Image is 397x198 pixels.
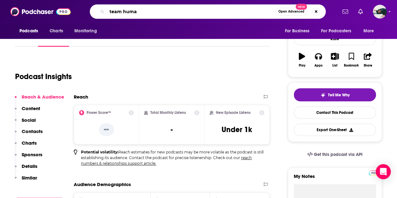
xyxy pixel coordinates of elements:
p: Social [22,117,36,123]
a: About [15,32,29,47]
p: -- [99,123,114,136]
a: Show notifications dropdown [340,6,351,17]
a: Credits [142,32,159,47]
p: Contacts [22,128,43,134]
p: Sponsors [22,152,42,158]
span: Logged in as fsg.publicity [373,5,387,19]
p: Content [22,105,40,111]
button: Bookmark [343,49,359,71]
h2: Audience Demographics [74,181,131,187]
h3: - [171,125,173,134]
button: open menu [317,25,360,37]
button: Similar [15,175,37,186]
button: Contacts [15,128,43,140]
div: List [332,64,337,67]
button: Reach & Audience [15,94,64,105]
a: Charts [46,25,67,37]
span: Tell Me Why [328,93,350,98]
h2: Total Monthly Listens [150,110,186,115]
div: Search podcasts, credits, & more... [90,4,326,19]
a: Contact This Podcast [294,106,376,119]
a: Episodes14 [78,32,107,47]
button: open menu [280,25,317,37]
img: Podchaser Pro [369,170,380,175]
span: Monitoring [74,27,97,35]
a: Similar [186,32,201,47]
div: Apps [314,64,323,67]
button: Charts [15,140,37,152]
a: Reviews [115,32,134,47]
button: open menu [15,25,46,37]
span: Open Advanced [278,10,304,13]
a: Show notifications dropdown [356,6,365,17]
a: Lists [168,32,177,47]
button: Social [15,117,36,129]
div: Open Intercom Messenger [376,164,391,179]
b: Potential volatility: [81,150,118,154]
button: Open AdvancedNew [276,8,307,15]
button: Apps [310,49,326,71]
a: Pro website [369,169,380,175]
h2: Power Score™ [87,110,111,115]
button: Share [360,49,376,71]
span: New [296,4,307,10]
span: Podcasts [19,27,38,35]
h2: Reach [74,94,88,100]
span: Charts [50,27,63,35]
h1: Podcast Insights [15,72,72,81]
a: reach numbers & relationships support article. [81,155,252,166]
p: Reach estimates for new podcasts may be more volatile as the podcast is still establishing its au... [81,149,270,166]
a: InsightsPodchaser Pro [38,32,69,47]
button: Details [15,163,37,175]
button: Content [15,105,40,117]
button: open menu [359,25,382,37]
span: For Business [285,27,309,35]
input: Search podcasts, credits, & more... [107,7,276,17]
label: My Notes [294,173,376,184]
p: Details [22,163,37,169]
button: Export One-Sheet [294,124,376,136]
button: List [327,49,343,71]
div: Play [299,64,305,67]
button: open menu [70,25,105,37]
span: For Podcasters [321,27,351,35]
p: Charts [22,140,37,146]
button: Sponsors [15,152,42,163]
span: More [363,27,374,35]
span: Get this podcast via API [314,152,362,157]
p: Similar [22,175,37,181]
img: tell me why sparkle [320,93,325,98]
img: Podchaser - Follow, Share and Rate Podcasts [10,6,71,18]
button: tell me why sparkleTell Me Why [294,88,376,101]
h3: Under 1k [222,125,252,134]
a: Get this podcast via API [302,147,367,162]
button: Play [294,49,310,71]
img: User Profile [373,5,387,19]
p: Reach & Audience [22,94,64,100]
h2: New Episode Listens [216,110,250,115]
div: Share [363,64,372,67]
button: Show profile menu [373,5,387,19]
div: Bookmark [344,64,359,67]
